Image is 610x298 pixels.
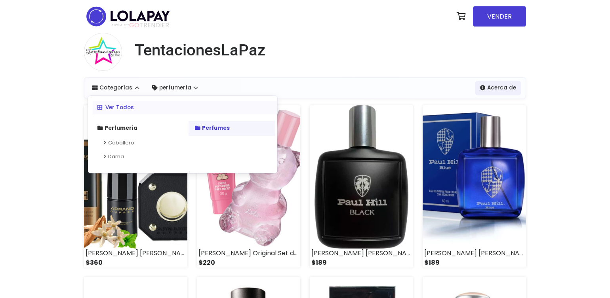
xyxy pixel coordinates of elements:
[84,105,187,249] img: small_1755564503740.jpeg
[84,249,187,258] div: [PERSON_NAME] [PERSON_NAME] Set de [GEOGRAPHIC_DATA]
[91,136,178,150] a: Caballero
[202,124,230,132] strong: Perfumes
[197,258,300,268] div: $220
[147,81,203,95] a: perfumería
[111,23,129,27] span: POWERED BY
[84,258,187,268] div: $360
[91,150,178,164] a: Dama
[473,6,526,27] a: VENDER
[84,33,122,71] img: small.png
[310,249,413,258] div: [PERSON_NAME] [PERSON_NAME] Black Colonia Spray Para Hombre
[310,258,413,268] div: $189
[88,95,278,174] div: Categorías
[197,105,300,249] img: small_1748075537056.jpeg
[475,81,521,95] a: Acerca de
[189,121,275,135] a: Perfumes
[84,4,172,29] img: logo
[197,105,300,268] a: [PERSON_NAME] Original Set de Fragancia Para Mujer $220
[135,41,265,60] h1: TentacionesLaPaz
[93,101,282,114] a: Ver Todos
[111,22,169,29] span: TRENDIER
[105,124,137,132] strong: Perfumería
[310,105,413,268] a: [PERSON_NAME] [PERSON_NAME] Black Colonia Spray Para Hombre $189
[128,41,265,60] a: TentacionesLaPaz
[129,21,139,30] span: GO
[88,81,144,95] a: Categorías
[197,249,300,258] div: [PERSON_NAME] Original Set de Fragancia Para Mujer
[423,105,526,268] a: [PERSON_NAME] [PERSON_NAME] Blue [GEOGRAPHIC_DATA] $189
[423,258,526,268] div: $189
[423,249,526,258] div: [PERSON_NAME] [PERSON_NAME] Blue [GEOGRAPHIC_DATA]
[91,121,178,135] a: Perfumería
[310,105,413,249] img: small_1743455138087.webp
[84,105,187,268] a: [PERSON_NAME] [PERSON_NAME] Set de [GEOGRAPHIC_DATA] $360
[423,105,526,249] img: small_1743455064882.webp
